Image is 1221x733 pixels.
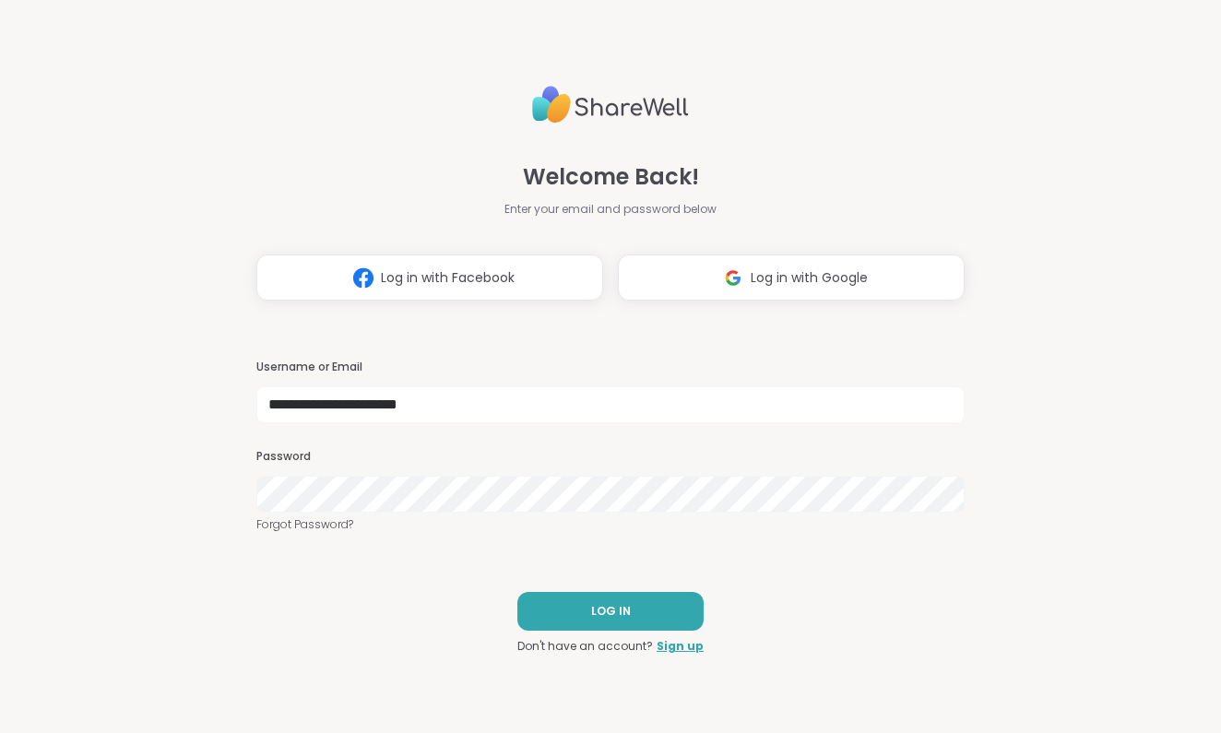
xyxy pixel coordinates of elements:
img: ShareWell Logomark [716,261,751,295]
span: Enter your email and password below [504,201,717,218]
a: Sign up [657,638,704,655]
span: Welcome Back! [523,160,699,194]
img: ShareWell Logomark [346,261,381,295]
button: LOG IN [517,592,704,631]
span: Don't have an account? [517,638,653,655]
button: Log in with Facebook [256,254,603,301]
h3: Password [256,449,965,465]
a: Forgot Password? [256,516,965,533]
h3: Username or Email [256,360,965,375]
span: Log in with Facebook [381,268,515,288]
span: LOG IN [591,603,631,620]
button: Log in with Google [618,254,965,301]
img: ShareWell Logo [532,78,689,131]
span: Log in with Google [751,268,868,288]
